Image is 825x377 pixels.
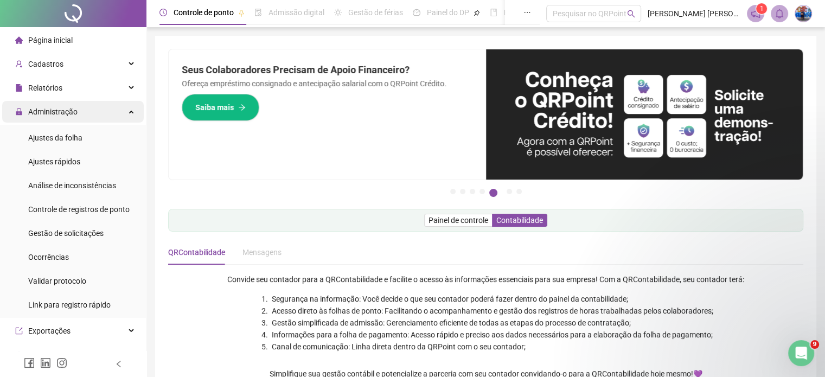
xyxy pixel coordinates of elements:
[270,341,713,353] li: Canal de comunicação: Linha direta dentro da QRPoint com o seu contador;
[450,189,456,194] button: 1
[28,350,68,359] span: Integrações
[28,36,73,44] span: Página inicial
[413,9,420,16] span: dashboard
[516,189,522,194] button: 7
[15,36,23,44] span: home
[788,340,814,366] iframe: Intercom live chat
[775,9,784,18] span: bell
[28,157,80,166] span: Ajustes rápidos
[334,9,342,16] span: sun
[489,189,497,197] button: 5
[56,357,67,368] span: instagram
[270,329,713,341] li: Informações para a folha de pagamento: Acesso rápido e preciso aos dados necessários para a elabo...
[474,10,480,16] span: pushpin
[490,9,497,16] span: book
[270,293,713,305] li: Segurança na informação: Você decide o que seu contador poderá fazer dentro do painel da contabil...
[15,108,23,116] span: lock
[115,360,123,368] span: left
[486,49,803,180] img: banner%2F11e687cd-1386-4cbd-b13b-7bd81425532d.png
[28,277,86,285] span: Validar protocolo
[28,107,78,116] span: Administração
[182,78,473,90] p: Ofereça empréstimo consignado e antecipação salarial com o QRPoint Crédito.
[28,133,82,142] span: Ajustes da folha
[242,246,282,258] div: Mensagens
[24,357,35,368] span: facebook
[238,10,245,16] span: pushpin
[182,94,259,121] button: Saiba mais
[28,181,116,190] span: Análise de inconsistências
[270,305,713,317] li: Acesso direto às folhas de ponto: Facilitando o acompanhamento e gestão dos registros de horas tr...
[28,253,69,261] span: Ocorrências
[28,84,62,92] span: Relatórios
[348,8,403,17] span: Gestão de férias
[254,9,262,16] span: file-done
[28,301,111,309] span: Link para registro rápido
[15,60,23,68] span: user-add
[496,216,543,225] span: Contabilidade
[479,189,485,194] button: 4
[28,229,104,238] span: Gestão de solicitações
[40,357,51,368] span: linkedin
[756,3,767,14] sup: 1
[15,327,23,335] span: export
[28,205,130,214] span: Controle de registros de ponto
[470,189,475,194] button: 3
[182,62,473,78] h2: Seus Colaboradores Precisam de Apoio Financeiro?
[227,273,744,285] div: Convide seu contador para a QRContabilidade e facilite o acesso às informações essenciais para su...
[28,327,71,335] span: Exportações
[174,8,234,17] span: Controle de ponto
[507,189,512,194] button: 6
[15,84,23,92] span: file
[810,340,819,349] span: 9
[504,8,573,17] span: Folha de pagamento
[238,104,246,111] span: arrow-right
[795,5,811,22] img: 81733
[28,60,63,68] span: Cadastros
[268,8,324,17] span: Admissão digital
[751,9,760,18] span: notification
[168,246,225,258] div: QRContabilidade
[460,189,465,194] button: 2
[523,9,531,16] span: ellipsis
[760,5,764,12] span: 1
[429,216,488,225] span: Painel de controle
[648,8,740,20] span: [PERSON_NAME] [PERSON_NAME] - VEIGANET
[159,9,167,16] span: clock-circle
[627,10,635,18] span: search
[195,101,234,113] span: Saiba mais
[427,8,469,17] span: Painel do DP
[270,317,713,329] li: Gestão simplificada de admissão: Gerenciamento eficiente de todas as etapas do processo de contra...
